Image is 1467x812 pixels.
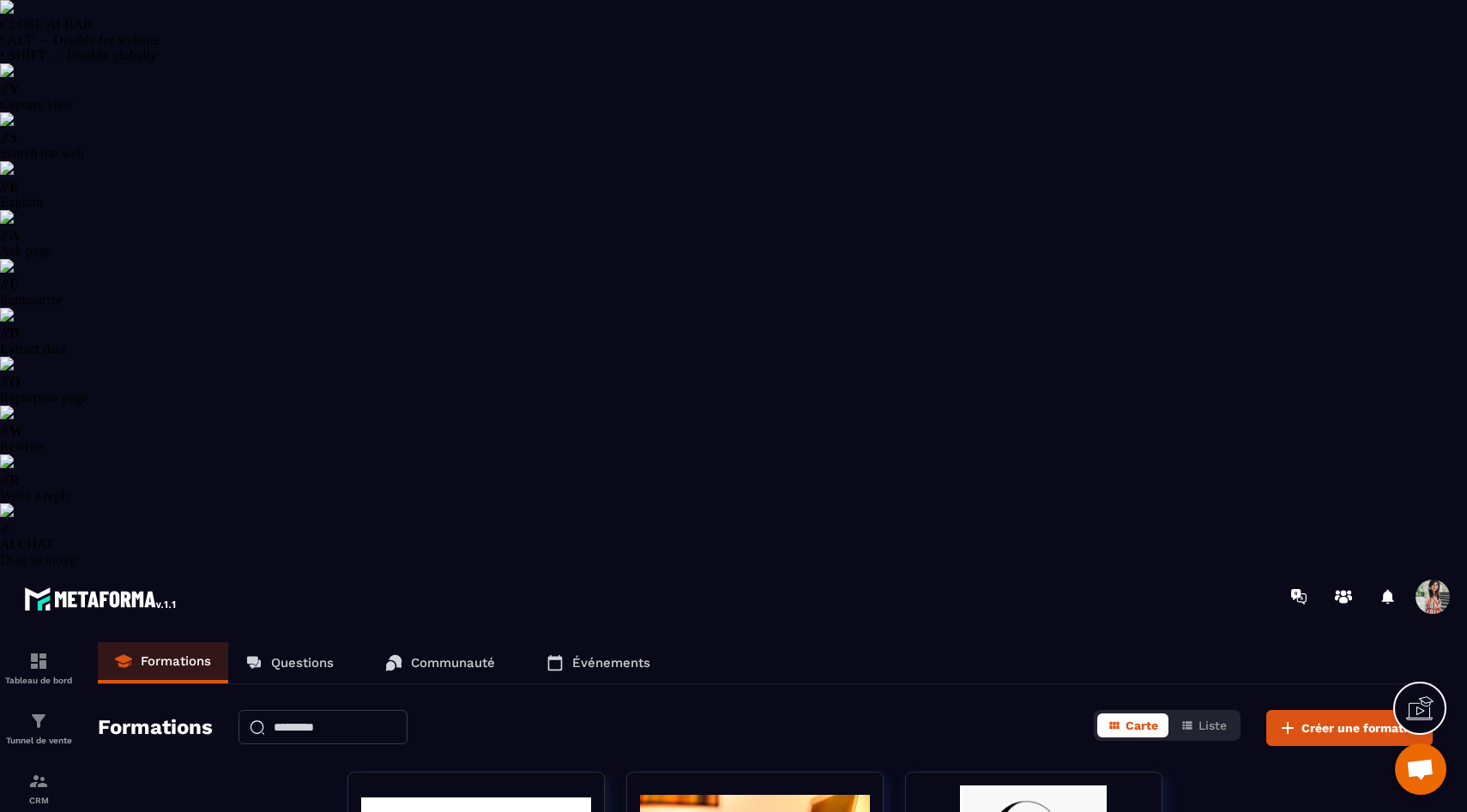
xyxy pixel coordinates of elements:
a: formationformationTableau de bord [4,638,73,698]
a: Ouvrir le chat [1395,743,1446,795]
p: Questions [271,655,334,671]
a: Questions [228,642,351,683]
p: Formations [141,653,211,669]
p: Événements [572,655,650,671]
img: formation [28,711,49,731]
button: Créer une formation [1266,710,1433,746]
button: Liste [1170,713,1237,737]
span: Carte [1126,719,1158,732]
h2: Formations [98,710,213,746]
p: Tunnel de vente [4,736,73,745]
a: Formations [98,642,228,683]
img: formation [28,771,49,791]
a: Communauté [368,642,512,683]
p: CRM [4,796,73,805]
span: Créer une formation [1301,719,1422,737]
a: formationformationTunnel de vente [4,698,73,758]
button: Carte [1097,713,1168,737]
img: formation [28,651,49,671]
p: Tableau de bord [4,676,73,685]
span: Liste [1198,719,1227,732]
a: Événements [529,642,667,683]
p: Communauté [411,655,495,671]
img: logo [24,583,178,614]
